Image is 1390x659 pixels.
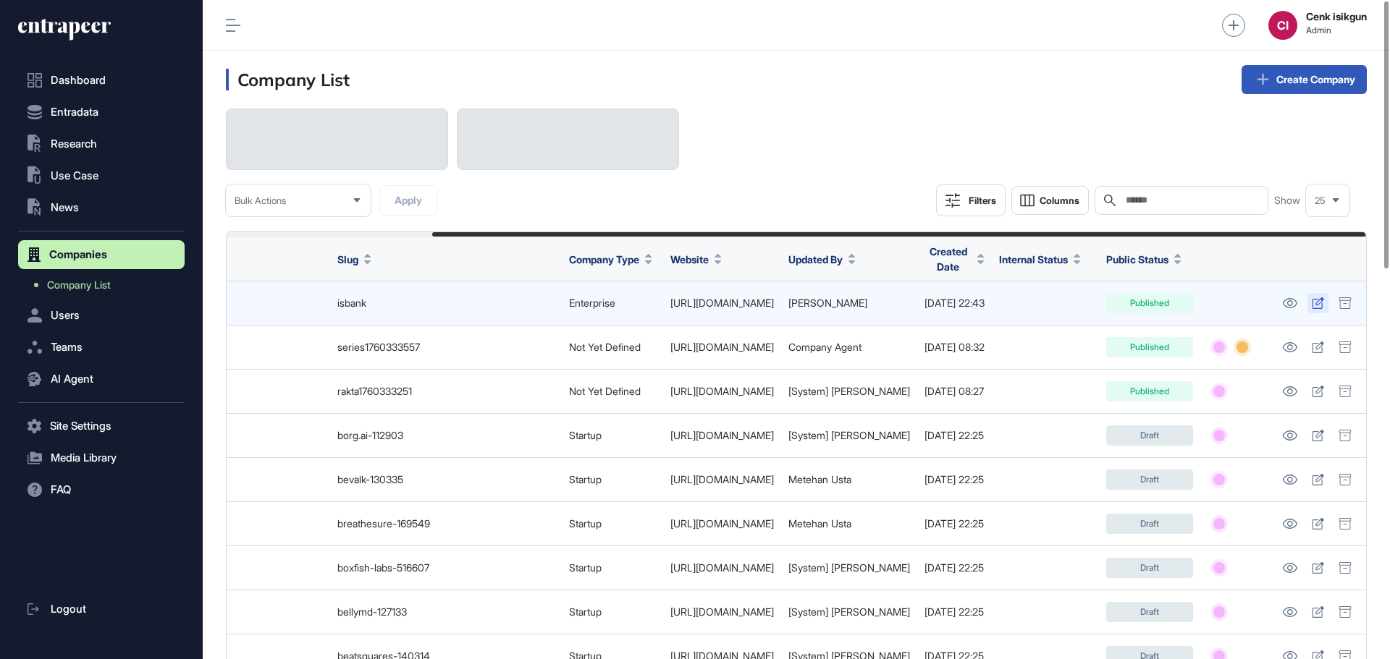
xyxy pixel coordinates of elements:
[788,517,851,530] a: Metehan Usta
[670,605,774,618] a: [URL][DOMAIN_NAME]
[569,606,656,618] div: Startup
[924,341,985,353] div: [DATE] 08:32
[25,272,185,298] a: Company List
[569,518,656,530] div: Startup
[337,297,555,309] div: isbank
[18,595,185,624] a: Logout
[1106,425,1193,446] div: Draft
[788,605,910,618] a: [System] [PERSON_NAME]
[999,252,1081,267] button: Internal Status
[1315,195,1326,206] span: 25
[226,69,350,90] h3: Company List
[1106,293,1193,313] div: Published
[569,252,639,267] span: Company Type
[788,473,851,485] a: Metehan Usta
[670,473,774,485] a: [URL][DOMAIN_NAME]
[924,386,985,397] div: [DATE] 08:27
[1274,195,1300,206] span: Show
[924,297,985,309] div: [DATE] 22:43
[788,252,856,267] button: Updated By
[569,562,656,574] div: Startup
[51,138,97,150] span: Research
[670,517,774,530] a: [URL][DOMAIN_NAME]
[788,561,910,574] a: [System] [PERSON_NAME]
[670,385,774,397] a: [URL][DOMAIN_NAME]
[18,365,185,394] button: AI Agent
[1106,252,1168,267] span: Public Status
[18,412,185,441] button: Site Settings
[569,341,656,353] div: Not Yet Defined
[49,249,107,260] span: Companies
[18,161,185,190] button: Use Case
[1306,11,1367,22] strong: Cenk isikgun
[670,561,774,574] a: [URL][DOMAIN_NAME]
[670,252,722,267] button: Website
[50,420,111,432] span: Site Settings
[1040,195,1079,206] span: Columns
[670,297,774,309] a: [URL][DOMAIN_NAME]
[337,341,555,353] div: series1760333557
[924,562,985,574] div: [DATE] 22:25
[51,202,79,213] span: News
[337,386,555,397] div: rakta1760333251
[1242,65,1367,94] a: Create Company
[999,252,1068,267] span: Internal Status
[337,474,555,485] div: bevalk-130335
[670,429,774,441] a: [URL][DOMAIN_NAME]
[1268,11,1297,40] button: Ci
[18,193,185,222] button: News
[18,301,185,330] button: Users
[924,474,985,485] div: [DATE] 22:25
[1106,558,1193,578] div: Draft
[569,252,652,267] button: Company Type
[569,386,656,397] div: Not Yet Defined
[337,518,555,530] div: breathesure-169549
[969,195,996,206] div: Filters
[1106,514,1193,534] div: Draft
[337,252,358,267] span: Slug
[18,66,185,95] a: Dashboard
[18,443,185,472] button: Media Library
[788,385,910,397] a: [System] [PERSON_NAME]
[51,75,106,86] span: Dashboard
[18,475,185,504] button: FAQ
[569,297,656,309] div: Enterprise
[1306,25,1367,35] span: Admin
[924,518,985,530] div: [DATE] 22:25
[924,606,985,618] div: [DATE] 22:25
[51,603,86,615] span: Logout
[51,106,98,118] span: Entradata
[1106,337,1193,357] div: Published
[670,341,774,353] a: [URL][DOMAIN_NAME]
[51,170,98,182] span: Use Case
[18,333,185,362] button: Teams
[1106,252,1181,267] button: Public Status
[18,240,185,269] button: Companies
[788,297,867,309] a: [PERSON_NAME]
[788,429,910,441] a: [System] [PERSON_NAME]
[924,244,985,274] button: Created Date
[51,310,80,321] span: Users
[569,474,656,485] div: Startup
[337,252,371,267] button: Slug
[235,195,286,206] span: Bulk Actions
[18,98,185,127] button: Entradata
[924,244,972,274] span: Created Date
[1011,186,1089,215] button: Columns
[788,252,843,267] span: Updated By
[1106,381,1193,401] div: Published
[337,430,555,441] div: borg.ai-112903
[337,562,555,574] div: boxfish-labs-516607
[924,430,985,441] div: [DATE] 22:25
[51,341,83,353] span: Teams
[51,452,117,464] span: Media Library
[51,484,71,496] span: FAQ
[936,184,1006,216] button: Filters
[788,341,862,353] a: Company Agent
[18,129,185,158] button: Research
[337,606,555,618] div: bellymd-127133
[670,252,709,267] span: Website
[1106,602,1193,622] div: Draft
[569,430,656,441] div: Startup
